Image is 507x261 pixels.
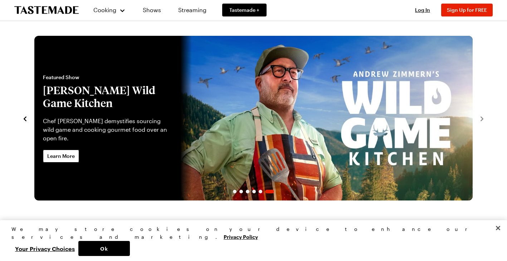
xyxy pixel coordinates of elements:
a: To Tastemade Home Page [14,6,79,14]
span: Tastemade + [229,6,259,14]
button: Log In [408,6,437,14]
span: Featured Show [43,74,172,81]
div: 6 / 6 [34,36,473,200]
button: Cooking [93,1,126,19]
p: Chef [PERSON_NAME] demystifies sourcing wild game and cooking gourmet food over an open fire. [43,117,172,142]
button: Ok [78,241,130,256]
button: Your Privacy Choices [11,241,78,256]
span: Learn More [47,153,75,160]
span: Cooking [93,6,116,13]
span: Sign Up for FREE [447,7,487,13]
a: Learn More [43,150,79,163]
button: Close [490,220,506,236]
span: Log In [415,7,430,13]
div: We may store cookies on your device to enhance our services and marketing. [11,225,489,241]
span: Go to slide 5 [259,190,262,193]
span: Go to slide 3 [246,190,249,193]
h2: [PERSON_NAME] Wild Game Kitchen [43,84,172,110]
span: Go to slide 4 [252,190,256,193]
button: Sign Up for FREE [441,4,493,16]
button: navigate to previous item [21,114,29,122]
a: More information about your privacy, opens in a new tab [224,233,258,240]
span: Go to slide 6 [265,190,274,193]
span: Go to slide 2 [239,190,243,193]
a: Tastemade + [222,4,267,16]
div: Privacy [11,225,489,256]
span: Go to slide 1 [233,190,237,193]
button: navigate to next item [478,114,486,122]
